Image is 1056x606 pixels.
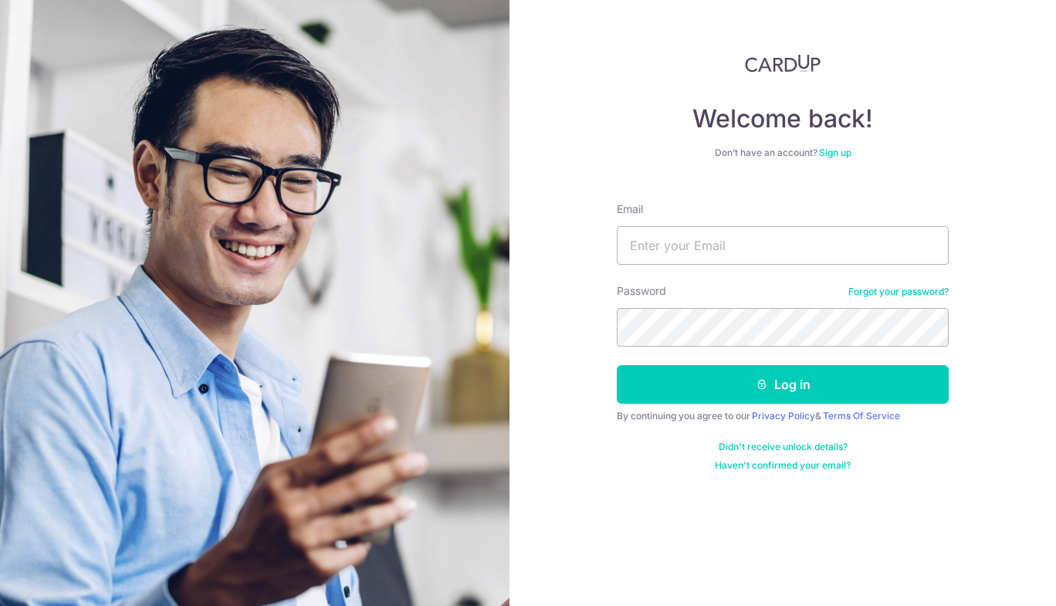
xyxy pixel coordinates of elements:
a: Privacy Policy [752,410,815,421]
img: CardUp Logo [745,54,821,73]
label: Email [617,201,643,217]
a: Sign up [819,147,851,158]
button: Log in [617,365,949,404]
div: By continuing you agree to our & [617,410,949,422]
a: Terms Of Service [823,410,900,421]
a: Didn't receive unlock details? [719,441,848,453]
div: Don’t have an account? [617,147,949,159]
input: Enter your Email [617,226,949,265]
a: Forgot your password? [848,286,949,298]
h4: Welcome back! [617,103,949,134]
label: Password [617,283,666,299]
a: Haven't confirmed your email? [715,459,851,472]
